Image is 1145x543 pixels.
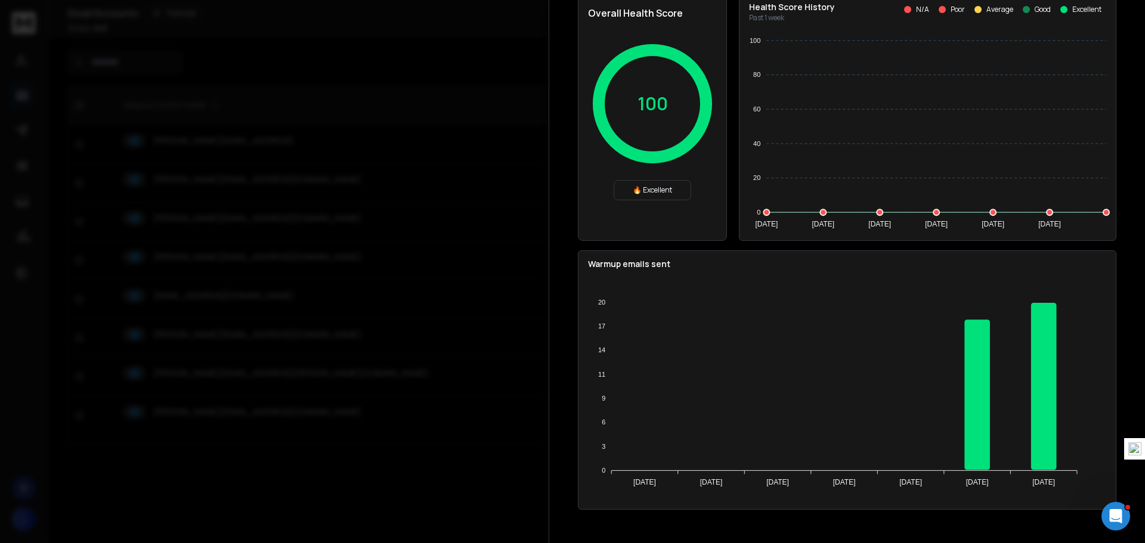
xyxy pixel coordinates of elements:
tspan: 0 [602,467,605,474]
tspan: 100 [750,37,760,44]
tspan: 60 [753,106,760,113]
tspan: 20 [753,174,760,181]
tspan: 3 [602,443,605,450]
tspan: [DATE] [966,478,989,486]
tspan: [DATE] [833,478,856,486]
tspan: [DATE] [899,478,922,486]
p: Health Score History [749,1,835,13]
div: 🔥 Excellent [614,180,691,200]
tspan: 17 [598,322,605,330]
tspan: 0 [757,209,760,216]
tspan: 80 [753,71,760,78]
tspan: 11 [598,371,605,378]
tspan: 20 [598,299,605,306]
p: Average [986,5,1013,14]
p: Warmup emails sent [588,258,1106,270]
p: Poor [951,5,965,14]
p: N/A [916,5,929,14]
tspan: [DATE] [982,220,1004,228]
tspan: 40 [753,140,760,147]
tspan: 9 [602,395,605,402]
p: 100 [638,93,668,114]
tspan: [DATE] [766,478,789,486]
tspan: [DATE] [755,220,778,228]
tspan: [DATE] [633,478,656,486]
tspan: 6 [602,418,605,426]
tspan: [DATE] [700,478,723,486]
tspan: 14 [598,346,605,353]
iframe: Intercom live chat [1101,502,1130,530]
h2: Overall Health Score [588,6,717,20]
p: Excellent [1072,5,1101,14]
tspan: [DATE] [812,220,834,228]
p: Good [1035,5,1051,14]
p: Past 1 week [749,13,835,23]
tspan: [DATE] [925,220,948,228]
tspan: [DATE] [868,220,891,228]
tspan: [DATE] [1032,478,1055,486]
tspan: [DATE] [1038,220,1061,228]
